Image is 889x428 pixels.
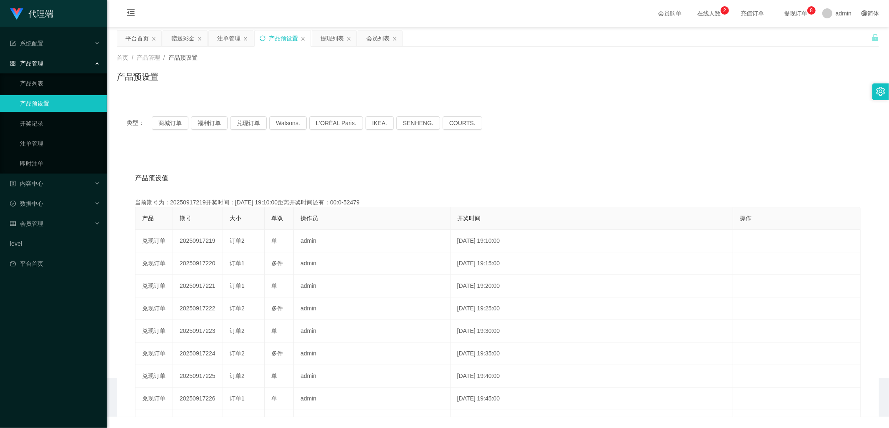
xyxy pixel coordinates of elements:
sup: 8 [807,6,816,15]
span: / [132,54,133,61]
i: 图标: unlock [871,34,879,41]
td: 兑现订单 [135,230,173,252]
span: 单 [271,327,277,334]
div: 会员列表 [366,30,390,46]
span: 单 [271,237,277,244]
span: 订单2 [230,350,245,357]
span: 订单2 [230,237,245,244]
td: admin [294,365,451,388]
span: 充值订单 [736,10,768,16]
a: 产品预设置 [20,95,100,112]
i: 图标: close [301,36,306,41]
button: 兑现订单 [230,116,267,130]
td: 兑现订单 [135,320,173,342]
span: 数据中心 [10,200,43,207]
button: 福利订单 [191,116,228,130]
span: 产品预设置 [168,54,198,61]
span: 会员管理 [10,220,43,227]
td: [DATE] 19:20:00 [451,275,734,297]
div: 2021 [113,398,882,407]
td: 20250917225 [173,365,223,388]
td: [DATE] 19:40:00 [451,365,734,388]
td: admin [294,388,451,410]
button: IKEA. [366,116,394,130]
button: 商城订单 [152,116,188,130]
sup: 2 [721,6,729,15]
td: [DATE] 19:15:00 [451,252,734,275]
div: 平台首页 [125,30,149,46]
td: 20250917219 [173,230,223,252]
span: 多件 [271,350,283,357]
td: [DATE] 19:35:00 [451,342,734,365]
span: 订单1 [230,395,245,402]
span: 订单2 [230,305,245,312]
span: 单 [271,373,277,379]
span: 开奖时间 [457,215,481,222]
div: 当前期号为：20250917219开奖时间：[DATE] 19:10:00距离开奖时间还有：00:0-52479 [135,198,861,207]
i: 图标: table [10,221,16,227]
button: L'ORÉAL Paris. [309,116,363,130]
td: [DATE] 19:30:00 [451,320,734,342]
img: logo.9652507e.png [10,8,23,20]
td: admin [294,320,451,342]
a: 注单管理 [20,135,100,152]
td: 20250917224 [173,342,223,365]
a: level [10,235,100,252]
span: 内容中心 [10,180,43,187]
td: 20250917226 [173,388,223,410]
span: 产品管理 [137,54,160,61]
td: admin [294,342,451,365]
span: 多件 [271,305,283,312]
td: 20250917222 [173,297,223,320]
p: 8 [810,6,813,15]
button: Watsons. [269,116,307,130]
span: 提现订单 [780,10,811,16]
a: 产品列表 [20,75,100,92]
i: 图标: close [346,36,351,41]
span: 在线人数 [693,10,725,16]
a: 即时注单 [20,155,100,172]
span: 系统配置 [10,40,43,47]
td: 兑现订单 [135,297,173,320]
span: 单 [271,395,277,402]
td: 兑现订单 [135,365,173,388]
i: 图标: close [197,36,202,41]
h1: 代理端 [28,0,53,27]
span: 大小 [230,215,241,222]
div: 赠送彩金 [171,30,195,46]
i: 图标: form [10,40,16,46]
span: 期号 [180,215,191,222]
span: 类型： [127,116,152,130]
i: 图标: menu-fold [117,0,145,27]
span: 产品预设值 [135,173,168,183]
td: [DATE] 19:25:00 [451,297,734,320]
td: 20250917220 [173,252,223,275]
span: 单 [271,282,277,289]
td: admin [294,252,451,275]
a: 图标: dashboard平台首页 [10,255,100,272]
span: 产品管理 [10,60,43,67]
td: 兑现订单 [135,388,173,410]
a: 代理端 [10,10,53,17]
i: 图标: global [861,10,867,16]
td: admin [294,230,451,252]
h1: 产品预设置 [117,70,158,83]
td: 20250917221 [173,275,223,297]
p: 2 [724,6,726,15]
i: 图标: close [243,36,248,41]
span: 操作 [740,215,751,222]
i: 图标: sync [260,35,265,41]
button: COURTS. [443,116,482,130]
span: 订单2 [230,327,245,334]
div: 产品预设置 [269,30,298,46]
div: 提现列表 [321,30,344,46]
div: 注单管理 [217,30,240,46]
td: 兑现订单 [135,275,173,297]
span: 多件 [271,260,283,267]
span: 产品 [142,215,154,222]
span: 订单1 [230,282,245,289]
td: [DATE] 19:45:00 [451,388,734,410]
a: 开奖记录 [20,115,100,132]
td: admin [294,297,451,320]
i: 图标: close [392,36,397,41]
